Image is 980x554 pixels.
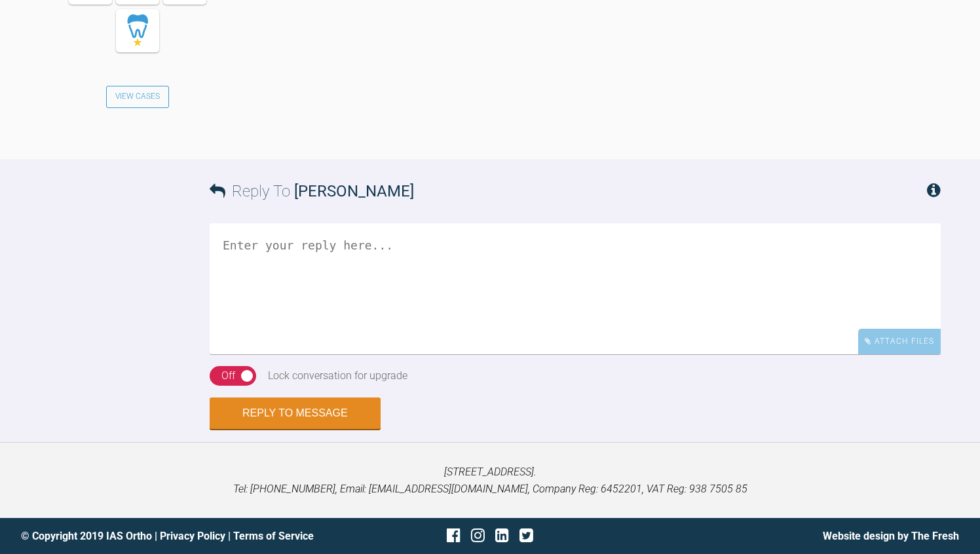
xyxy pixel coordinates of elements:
div: Off [221,367,235,384]
div: Attach Files [858,329,941,354]
span: [PERSON_NAME] [294,182,414,200]
button: Reply to Message [210,397,381,429]
a: Terms of Service [233,530,314,542]
a: View Cases [106,86,169,108]
a: Privacy Policy [160,530,225,542]
div: Lock conversation for upgrade [268,367,407,384]
p: [STREET_ADDRESS]. Tel: [PHONE_NUMBER], Email: [EMAIL_ADDRESS][DOMAIN_NAME], Company Reg: 6452201,... [21,464,959,497]
h3: Reply To [210,179,414,204]
div: © Copyright 2019 IAS Ortho | | [21,528,333,545]
a: Website design by The Fresh [823,530,959,542]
